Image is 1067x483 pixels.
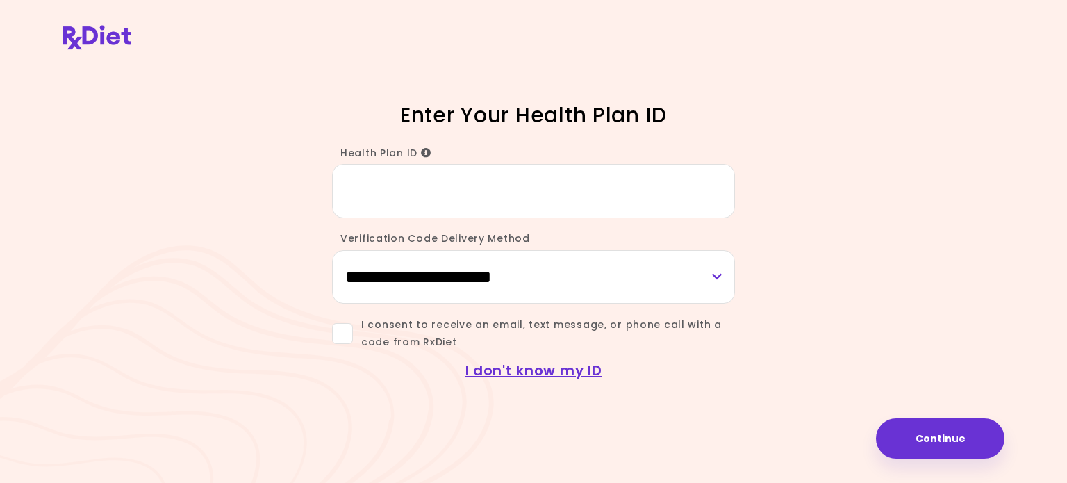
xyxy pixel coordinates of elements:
img: RxDiet [63,25,131,49]
i: Info [421,148,431,158]
a: I don't know my ID [465,361,602,380]
label: Verification Code Delivery Method [332,231,530,245]
h1: Enter Your Health Plan ID [290,101,777,129]
span: Health Plan ID [340,146,431,160]
button: Continue [876,418,1004,459]
span: I consent to receive an email, text message, or phone call with a code from RxDiet [353,316,735,351]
